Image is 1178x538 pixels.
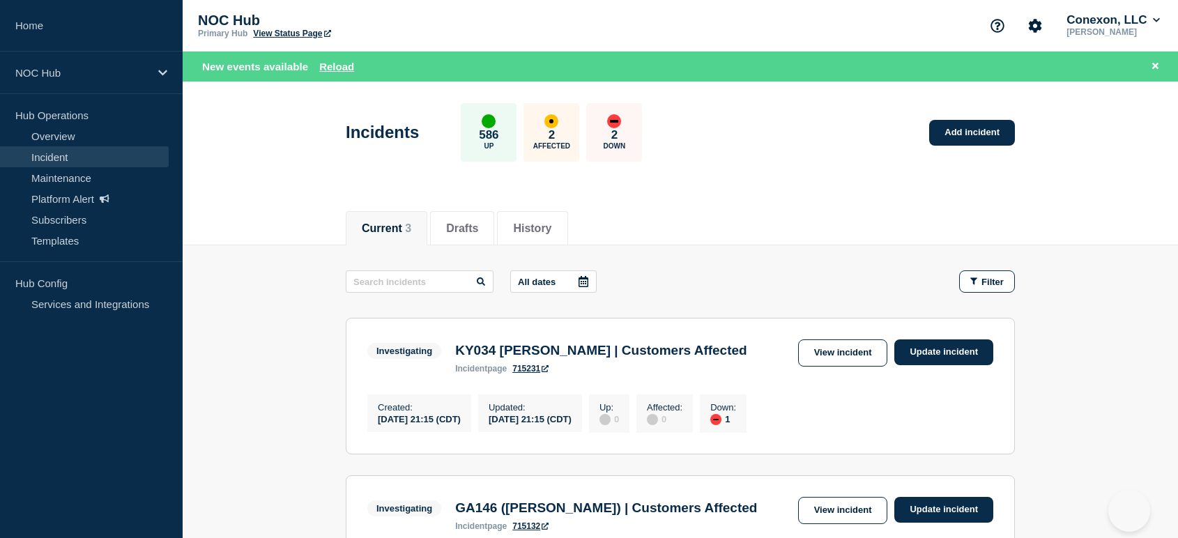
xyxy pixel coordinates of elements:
div: up [482,114,496,128]
button: Drafts [446,222,478,235]
p: Down : [710,402,736,413]
span: 3 [405,222,411,234]
p: Affected : [647,402,682,413]
p: Down [604,142,626,150]
h3: GA146 ([PERSON_NAME]) | Customers Affected [455,500,757,516]
div: [DATE] 21:15 (CDT) [378,413,461,424]
p: 2 [549,128,555,142]
p: 2 [611,128,618,142]
p: page [455,364,507,374]
button: Account settings [1020,11,1050,40]
a: Add incident [929,120,1015,146]
div: affected [544,114,558,128]
p: page [455,521,507,531]
a: View incident [798,497,888,524]
p: Up [484,142,494,150]
span: incident [455,364,487,374]
div: 1 [710,413,736,425]
p: NOC Hub [15,67,149,79]
p: Affected [533,142,570,150]
a: View Status Page [253,29,330,38]
div: down [710,414,721,425]
h1: Incidents [346,123,419,142]
div: disabled [647,414,658,425]
span: Filter [981,277,1004,287]
span: Investigating [367,500,441,516]
button: Filter [959,270,1015,293]
button: Support [983,11,1012,40]
a: View incident [798,339,888,367]
p: Up : [599,402,619,413]
a: Update incident [894,497,993,523]
a: 715132 [512,521,549,531]
p: Created : [378,402,461,413]
div: down [607,114,621,128]
span: incident [455,521,487,531]
a: 715231 [512,364,549,374]
div: 0 [647,413,682,425]
button: Current 3 [362,222,411,235]
div: disabled [599,414,611,425]
p: 586 [479,128,498,142]
span: New events available [202,61,308,72]
button: Reload [319,61,354,72]
p: Primary Hub [198,29,247,38]
span: Investigating [367,343,441,359]
h3: KY034 [PERSON_NAME] | Customers Affected [455,343,747,358]
p: All dates [518,277,556,287]
p: NOC Hub [198,13,477,29]
button: Conexon, LLC [1064,13,1163,27]
div: [DATE] 21:15 (CDT) [489,413,572,424]
button: History [513,222,551,235]
div: 0 [599,413,619,425]
p: [PERSON_NAME] [1064,27,1163,37]
input: Search incidents [346,270,494,293]
iframe: Help Scout Beacon - Open [1108,490,1150,532]
a: Update incident [894,339,993,365]
p: Updated : [489,402,572,413]
button: All dates [510,270,597,293]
